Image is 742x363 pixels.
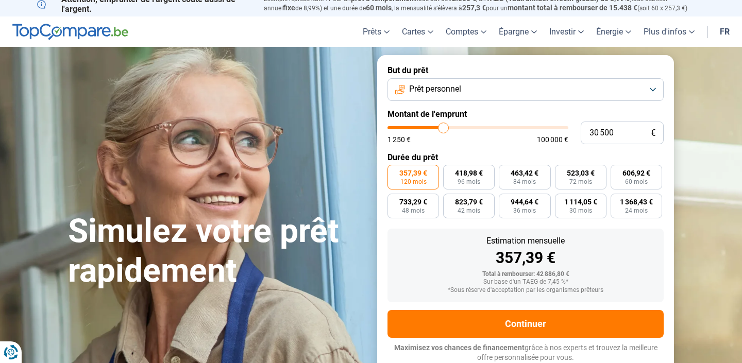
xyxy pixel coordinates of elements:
span: 48 mois [402,208,425,214]
span: Maximisez vos chances de financement [394,343,525,352]
span: 944,64 € [511,198,538,205]
span: 1 114,05 € [564,198,597,205]
div: *Sous réserve d'acceptation par les organismes prêteurs [396,287,655,294]
span: 418,98 € [455,169,483,177]
span: 1 368,43 € [620,198,653,205]
span: 60 mois [366,4,392,12]
span: 24 mois [625,208,648,214]
a: Cartes [396,16,440,47]
a: Investir [543,16,590,47]
a: fr [714,16,736,47]
span: 257,3 € [462,4,486,12]
div: Estimation mensuelle [396,237,655,245]
img: TopCompare [12,24,128,40]
div: 357,39 € [396,250,655,266]
span: fixe [283,4,295,12]
p: grâce à nos experts et trouvez la meilleure offre personnalisée pour vous. [387,343,664,363]
span: 84 mois [513,179,536,185]
span: 60 mois [625,179,648,185]
span: 100 000 € [537,136,568,143]
span: 96 mois [458,179,480,185]
span: Prêt personnel [409,83,461,95]
label: Montant de l'emprunt [387,109,664,119]
a: Plus d'infos [637,16,701,47]
label: Durée du prêt [387,152,664,162]
span: 733,29 € [399,198,427,205]
span: 463,42 € [511,169,538,177]
span: 357,39 € [399,169,427,177]
div: Total à rembourser: 42 886,80 € [396,271,655,278]
span: 72 mois [569,179,592,185]
span: 36 mois [513,208,536,214]
a: Prêts [357,16,396,47]
span: 30 mois [569,208,592,214]
button: Continuer [387,310,664,338]
a: Épargne [493,16,543,47]
span: 823,79 € [455,198,483,205]
span: 120 mois [400,179,427,185]
button: Prêt personnel [387,78,664,101]
span: 523,03 € [567,169,595,177]
div: Sur base d'un TAEG de 7,45 %* [396,279,655,286]
span: 42 mois [458,208,480,214]
a: Comptes [440,16,493,47]
label: But du prêt [387,65,664,75]
h1: Simulez votre prêt rapidement [68,212,365,291]
span: € [651,129,655,137]
span: 606,92 € [622,169,650,177]
span: 1 250 € [387,136,411,143]
a: Énergie [590,16,637,47]
span: montant total à rembourser de 15.438 € [508,4,637,12]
